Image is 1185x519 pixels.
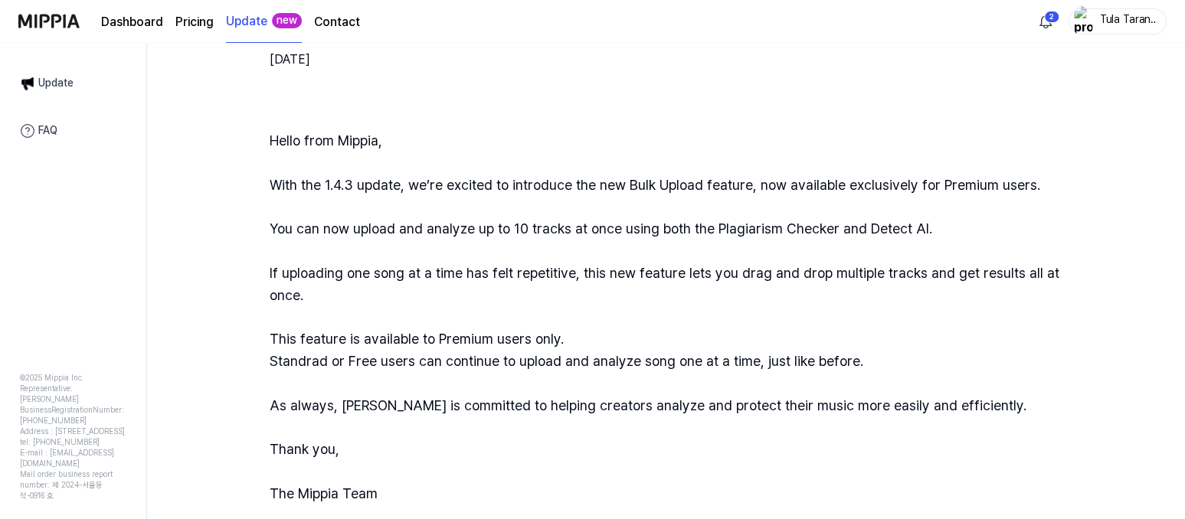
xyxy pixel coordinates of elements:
a: Pricing [175,13,214,31]
a: Update [11,67,136,100]
div: Address : [STREET_ADDRESS] [20,426,126,436]
a: Dashboard [101,13,163,31]
div: BusinessRegistrationNumber: [PHONE_NUMBER] [20,404,126,426]
a: Update [226,12,267,31]
div: new [272,13,302,28]
div: tel: [PHONE_NUMBER] [20,436,126,447]
div: 2 [1044,11,1059,23]
div: Mail order business report number: 제 2024-서울동작-0916 호 [20,468,126,501]
img: profile [1074,6,1092,37]
div: Representative: [PERSON_NAME] [20,383,126,404]
button: profileTula Tarantula [1069,8,1167,34]
div: © 2025 Mippia Inc. [20,372,126,383]
div: E-mail : [EMAIL_ADDRESS][DOMAIN_NAME] [20,447,126,468]
img: 알림 [1036,12,1055,31]
div: Tula Tarantula [1097,12,1157,29]
div: Hello from Mippia, With the 1.4.3 update, we’re excited to introduce the new Bulk Upload feature,... [270,130,1063,505]
div: [DATE] [270,51,1063,69]
a: FAQ [11,115,136,147]
a: Contact [314,13,360,31]
button: 알림2 [1033,9,1058,34]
